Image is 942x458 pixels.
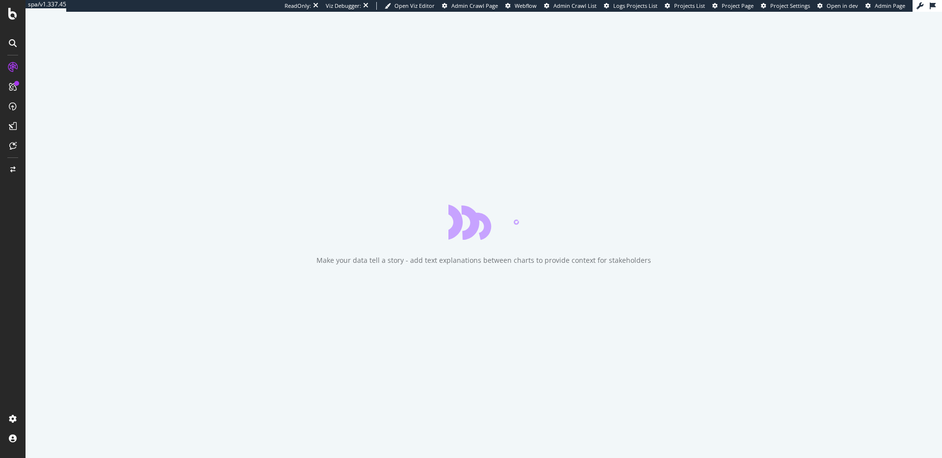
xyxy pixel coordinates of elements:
div: Viz Debugger: [326,2,361,10]
a: Webflow [505,2,537,10]
span: Logs Projects List [613,2,657,9]
a: Open in dev [817,2,858,10]
a: Open Viz Editor [385,2,435,10]
span: Projects List [674,2,705,9]
a: Project Settings [761,2,810,10]
a: Project Page [712,2,754,10]
span: Project Settings [770,2,810,9]
div: Make your data tell a story - add text explanations between charts to provide context for stakeho... [316,255,651,265]
span: Open Viz Editor [394,2,435,9]
span: Webflow [515,2,537,9]
a: Logs Projects List [604,2,657,10]
a: Projects List [665,2,705,10]
span: Admin Crawl List [553,2,597,9]
a: Admin Crawl Page [442,2,498,10]
a: Admin Page [865,2,905,10]
div: ReadOnly: [285,2,311,10]
a: Admin Crawl List [544,2,597,10]
div: animation [448,204,519,240]
span: Admin Crawl Page [451,2,498,9]
span: Project Page [722,2,754,9]
span: Admin Page [875,2,905,9]
span: Open in dev [827,2,858,9]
